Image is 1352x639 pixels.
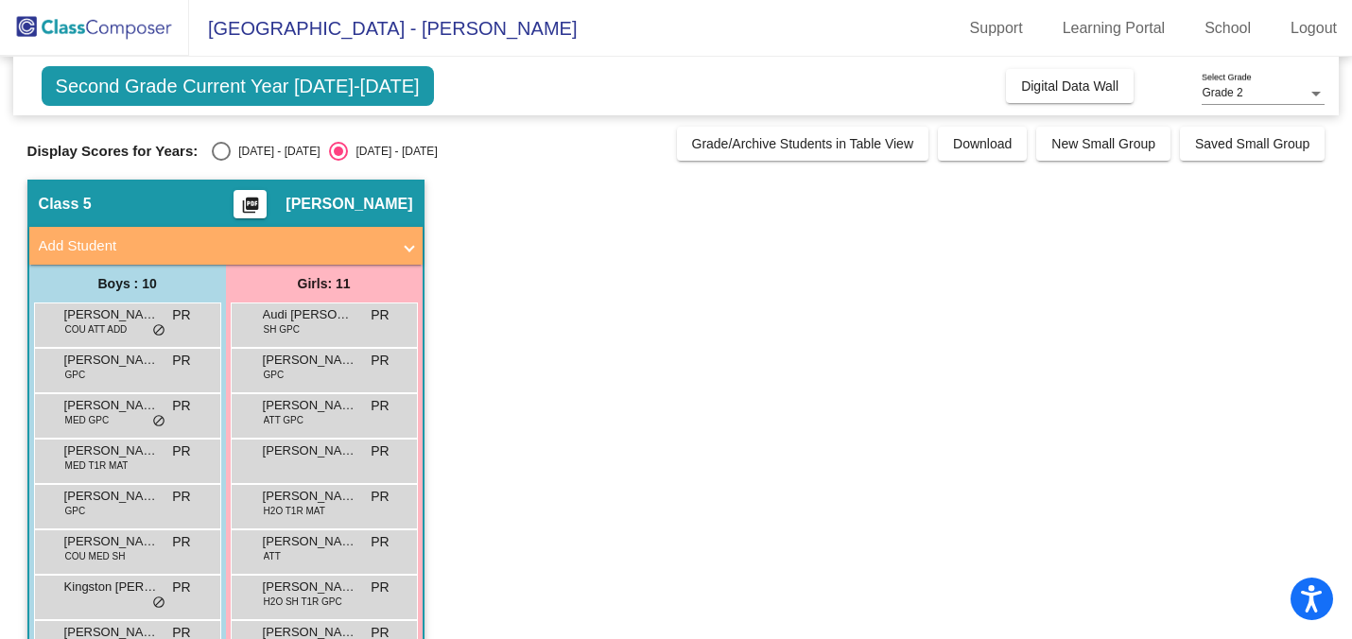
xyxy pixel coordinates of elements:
span: H2O T1R MAT [264,504,325,518]
span: [PERSON_NAME] [263,441,357,460]
span: MED T1R MAT [65,458,129,473]
span: PR [172,305,190,325]
a: School [1189,13,1266,43]
span: PR [172,487,190,507]
mat-radio-group: Select an option [212,142,437,161]
span: PR [172,532,190,552]
span: Kingston [PERSON_NAME] [64,578,159,596]
span: PR [371,441,389,461]
span: PR [371,396,389,416]
span: [PERSON_NAME] [64,396,159,415]
span: PR [371,351,389,371]
span: PR [172,441,190,461]
span: [GEOGRAPHIC_DATA] - [PERSON_NAME] [189,13,577,43]
span: Class 5 [39,195,92,214]
span: PR [371,305,389,325]
div: [DATE] - [DATE] [348,143,437,160]
span: PR [172,578,190,597]
span: [PERSON_NAME] [64,532,159,551]
a: Logout [1275,13,1352,43]
span: GPC [264,368,285,382]
span: PR [371,578,389,597]
span: [PERSON_NAME] [263,396,357,415]
span: [PERSON_NAME] [64,351,159,370]
span: COU MED SH [65,549,126,563]
span: PR [371,487,389,507]
span: MED GPC [65,413,110,427]
span: ATT GPC [264,413,303,427]
span: Second Grade Current Year [DATE]-[DATE] [42,66,434,106]
span: GPC [65,368,86,382]
span: Download [953,136,1012,151]
span: [PERSON_NAME] [64,305,159,324]
button: Download [938,127,1027,161]
span: [PERSON_NAME] [263,487,357,506]
button: Print Students Details [234,190,267,218]
span: SH GPC [264,322,300,337]
button: New Small Group [1036,127,1170,161]
span: Display Scores for Years: [27,143,199,160]
span: do_not_disturb_alt [152,596,165,611]
span: New Small Group [1051,136,1155,151]
span: H2O SH T1R GPC [264,595,342,609]
span: COU ATT ADD [65,322,128,337]
a: Support [955,13,1038,43]
span: do_not_disturb_alt [152,323,165,338]
div: Girls: 11 [226,265,423,302]
span: [PERSON_NAME] [263,532,357,551]
span: [PERSON_NAME] [64,441,159,460]
span: ATT [264,549,281,563]
button: Digital Data Wall [1006,69,1134,103]
span: GPC [65,504,86,518]
span: PR [172,351,190,371]
span: [PERSON_NAME] [286,195,412,214]
mat-icon: picture_as_pdf [239,196,262,222]
span: Digital Data Wall [1021,78,1118,94]
mat-expansion-panel-header: Add Student [29,227,423,265]
span: Grade 2 [1202,86,1242,99]
span: Saved Small Group [1195,136,1309,151]
mat-panel-title: Add Student [39,235,390,257]
span: [PERSON_NAME] [263,578,357,596]
a: Learning Portal [1048,13,1181,43]
span: [PERSON_NAME] [263,351,357,370]
button: Saved Small Group [1180,127,1325,161]
span: PR [172,396,190,416]
span: [PERSON_NAME] [64,487,159,506]
span: Grade/Archive Students in Table View [692,136,914,151]
span: Audi [PERSON_NAME] [263,305,357,324]
div: Boys : 10 [29,265,226,302]
span: do_not_disturb_alt [152,414,165,429]
div: [DATE] - [DATE] [231,143,320,160]
button: Grade/Archive Students in Table View [677,127,929,161]
span: PR [371,532,389,552]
